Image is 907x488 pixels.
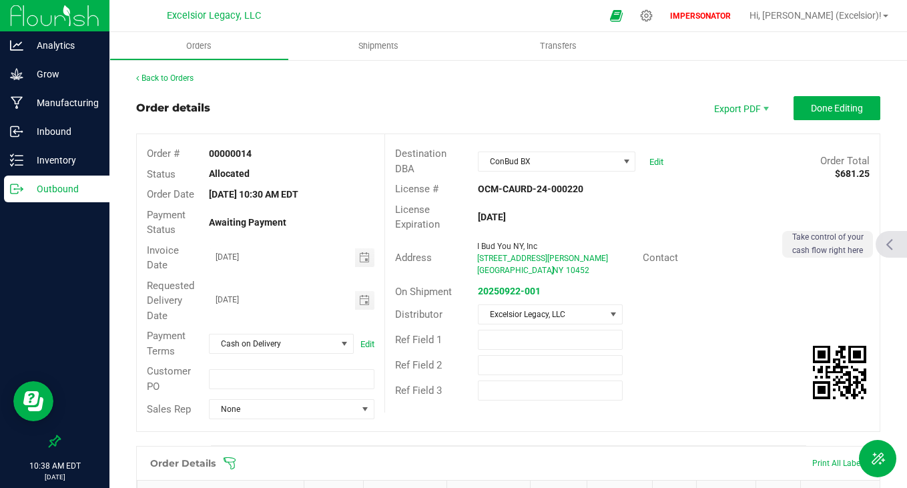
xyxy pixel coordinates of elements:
p: Inventory [23,152,103,168]
span: Payment Terms [147,330,186,357]
p: Grow [23,66,103,82]
strong: Allocated [209,168,250,179]
div: Order details [136,100,210,116]
span: Requested Delivery Date [147,280,194,322]
span: Open Ecommerce Menu [601,3,631,29]
span: Payment Status [147,209,186,236]
span: Toggle calendar [355,248,374,267]
span: Orders [168,40,230,52]
span: ConBud BX [479,152,619,171]
p: Analytics [23,37,103,53]
inline-svg: Analytics [10,39,23,52]
span: License # [395,183,438,195]
span: Contact [643,252,678,264]
a: Edit [649,157,663,167]
inline-svg: Inventory [10,154,23,167]
p: 10:38 AM EDT [6,460,103,472]
span: [STREET_ADDRESS][PERSON_NAME] [477,254,608,263]
span: Order Date [147,188,194,200]
h1: Order Details [150,458,216,469]
inline-svg: Inbound [10,125,23,138]
a: Shipments [289,32,469,60]
strong: Awaiting Payment [209,217,286,228]
span: License Expiration [395,204,440,231]
span: Customer PO [147,365,191,393]
div: Manage settings [638,9,655,22]
span: Hi, [PERSON_NAME] (Excelsior)! [749,10,882,21]
p: Inbound [23,124,103,140]
span: Ref Field 3 [395,385,442,397]
span: Invoice Date [147,244,179,272]
p: Manufacturing [23,95,103,111]
button: Done Editing [794,96,880,120]
strong: [DATE] 10:30 AM EDT [209,189,298,200]
label: Pin the sidebar to full width on large screens [48,435,61,448]
span: Order # [147,148,180,160]
button: Toggle Menu [859,440,896,477]
span: , [551,266,553,275]
span: [GEOGRAPHIC_DATA] [477,266,554,275]
li: Export PDF [700,96,780,120]
p: [DATE] [6,472,103,482]
span: Excelsior Legacy, LLC [479,305,605,324]
strong: 00000014 [209,148,252,159]
strong: [DATE] [478,212,506,222]
a: 20250922-001 [478,286,541,296]
span: I Bud You NY, Inc [477,242,537,251]
span: Destination DBA [395,148,446,175]
inline-svg: Manufacturing [10,96,23,109]
span: Excelsior Legacy, LLC [167,10,261,21]
span: Shipments [340,40,416,52]
span: Status [147,168,176,180]
span: Toggle calendar [355,291,374,310]
span: None [210,400,357,419]
span: Distributor [395,308,442,320]
span: Ref Field 2 [395,359,442,371]
a: Orders [109,32,289,60]
strong: OCM-CAURD-24-000220 [478,184,583,194]
span: Sales Rep [147,403,191,415]
inline-svg: Grow [10,67,23,81]
span: 10452 [566,266,589,275]
iframe: Resource center [13,381,53,421]
span: NY [553,266,563,275]
span: Transfers [522,40,595,52]
a: Back to Orders [136,73,194,83]
p: Outbound [23,181,103,197]
a: Edit [360,339,374,349]
inline-svg: Outbound [10,182,23,196]
span: Ref Field 1 [395,334,442,346]
span: On Shipment [395,286,452,298]
p: IMPERSONATOR [665,10,736,22]
span: Address [395,252,432,264]
span: Cash on Delivery [210,334,336,353]
a: Transfers [469,32,648,60]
